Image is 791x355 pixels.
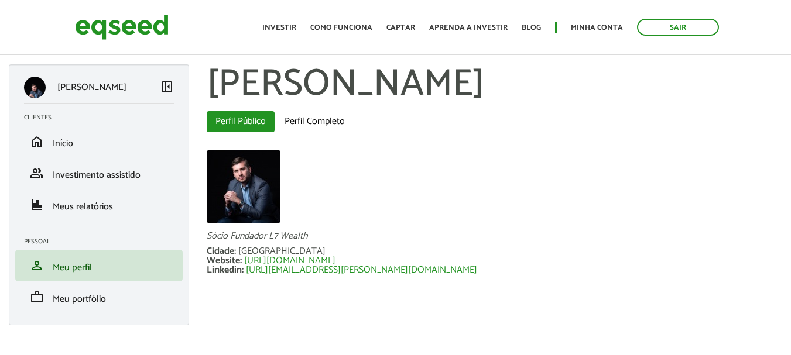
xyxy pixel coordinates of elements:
a: Perfil Público [207,111,275,132]
span: left_panel_close [160,80,174,94]
span: : [234,243,236,259]
a: Como funciona [310,24,372,32]
span: Início [53,136,73,151]
a: groupInvestimento assistido [24,166,174,180]
span: person [30,259,44,273]
div: Sócio Fundador L7 Wealth [207,232,782,241]
span: home [30,135,44,149]
li: Investimento assistido [15,157,183,189]
a: Aprenda a investir [429,24,508,32]
a: personMeu perfil [24,259,174,273]
a: Captar [386,24,415,32]
h2: Clientes [24,114,183,121]
span: finance [30,198,44,212]
li: Meus relatórios [15,189,183,220]
h2: Pessoal [24,238,183,245]
li: Meu portfólio [15,281,183,313]
span: : [242,262,244,278]
a: Perfil Completo [276,111,354,132]
li: Início [15,126,183,157]
a: Sair [637,19,719,36]
div: Linkedin [207,266,246,275]
img: EqSeed [75,12,169,43]
p: [PERSON_NAME] [57,82,126,93]
a: workMeu portfólio [24,290,174,304]
div: Cidade [207,247,238,256]
a: Colapsar menu [160,80,174,96]
a: Ver perfil do usuário. [207,150,280,223]
a: [URL][DOMAIN_NAME] [244,256,335,266]
a: Minha conta [571,24,623,32]
span: Meu perfil [53,260,92,275]
a: homeInício [24,135,174,149]
a: Blog [522,24,541,32]
a: financeMeus relatórios [24,198,174,212]
span: Investimento assistido [53,167,141,183]
span: Meus relatórios [53,199,113,215]
a: [URL][EMAIL_ADDRESS][PERSON_NAME][DOMAIN_NAME] [246,266,477,275]
span: group [30,166,44,180]
img: Foto de Lucas Boacnin Beato [207,150,280,223]
span: : [240,253,242,268]
div: Website [207,256,244,266]
div: [GEOGRAPHIC_DATA] [238,247,326,256]
li: Meu perfil [15,250,183,281]
h1: [PERSON_NAME] [207,64,782,105]
span: Meu portfólio [53,291,106,307]
a: Investir [262,24,296,32]
span: work [30,290,44,304]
